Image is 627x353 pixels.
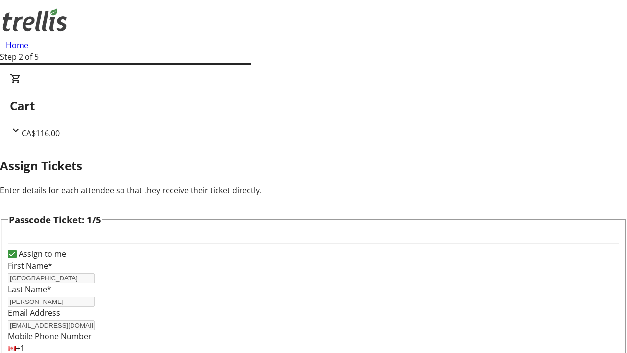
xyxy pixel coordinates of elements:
[8,307,60,318] label: Email Address
[8,284,51,295] label: Last Name*
[22,128,60,139] span: CA$116.00
[9,213,101,227] h3: Passcode Ticket: 1/5
[17,248,66,260] label: Assign to me
[10,73,617,139] div: CartCA$116.00
[8,331,92,342] label: Mobile Phone Number
[8,260,52,271] label: First Name*
[10,97,617,115] h2: Cart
